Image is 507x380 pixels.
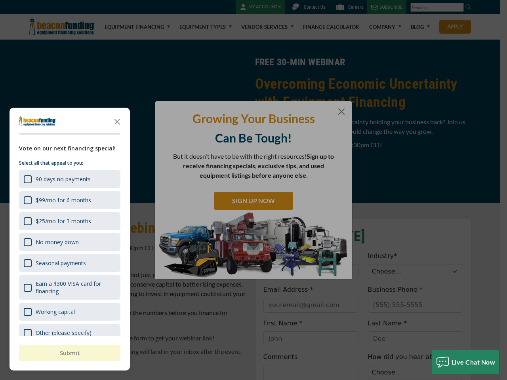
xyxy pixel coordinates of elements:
span: Live Chat Now [452,358,496,366]
div: $99/mo for 6 months [19,191,120,209]
div: Seasonal payments [36,259,86,267]
button: Live Chat Now [432,350,499,374]
div: Vote on our next financing special! [19,144,120,153]
div: $99/mo for 6 months [36,196,91,204]
button: Close the survey [109,113,125,129]
div: 90 days no payments [19,170,120,188]
div: Working capital [36,308,75,315]
div: $25/mo for 3 months [19,212,120,230]
p: Select all that appeal to you: [19,159,120,167]
div: Seasonal payments [19,254,120,272]
div: Other (please specify) [36,329,91,336]
div: No money down [19,233,120,251]
div: Working capital [19,303,120,321]
img: Company logo [19,116,56,126]
div: Other (please specify) [19,324,120,342]
button: Submit [19,345,120,361]
div: No money down [36,238,79,246]
div: Survey [10,108,130,370]
div: 90 days no payments [36,175,91,183]
div: Earn a $300 VISA card for financing [19,275,120,300]
div: Earn a $300 VISA card for financing [36,280,116,295]
div: $25/mo for 3 months [36,217,91,225]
